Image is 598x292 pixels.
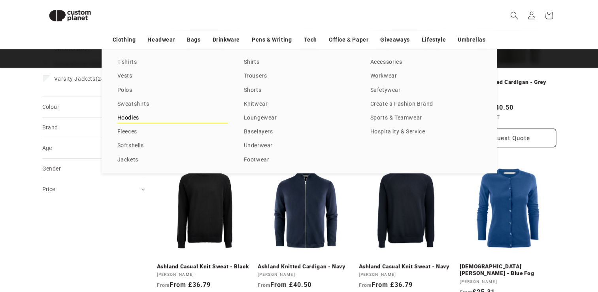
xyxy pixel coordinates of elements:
[42,3,98,28] img: Custom Planet
[466,207,598,292] iframe: Chat Widget
[329,33,368,47] a: Office & Paper
[458,33,485,47] a: Umbrellas
[244,85,355,96] a: Shorts
[244,140,355,151] a: Underwear
[359,263,455,270] a: Ashland Casual Knit Sweat - Navy
[244,99,355,110] a: Knitwear
[42,179,145,199] summary: Price
[117,113,228,123] a: Hoodies
[113,33,136,47] a: Clothing
[147,33,175,47] a: Headwear
[157,263,253,270] a: Ashland Casual Knit Sweat - Black
[380,33,409,47] a: Giveaways
[258,263,354,270] a: Ashland Knitted Cardigan - Navy
[117,71,228,82] a: Vests
[117,155,228,165] a: Jackets
[370,57,481,68] a: Accessories
[117,127,228,137] a: Fleeces
[244,57,355,68] a: Shirts
[117,57,228,68] a: T-shirts
[370,127,481,137] a: Hospitality & Service
[460,263,556,277] a: [DEMOGRAPHIC_DATA] [PERSON_NAME] - Blue Fog
[506,7,523,24] summary: Search
[244,127,355,137] a: Baselayers
[370,85,481,96] a: Safetywear
[370,113,481,123] a: Sports & Teamwear
[244,71,355,82] a: Trousers
[213,33,240,47] a: Drinkware
[304,33,317,47] a: Tech
[117,85,228,96] a: Polos
[244,155,355,165] a: Footwear
[187,33,200,47] a: Bags
[117,99,228,110] a: Sweatshirts
[370,99,481,110] a: Create a Fashion Brand
[422,33,446,47] a: Lifestyle
[117,140,228,151] a: Softshells
[244,113,355,123] a: Loungewear
[370,71,481,82] a: Workwear
[252,33,292,47] a: Pens & Writing
[42,186,55,192] span: Price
